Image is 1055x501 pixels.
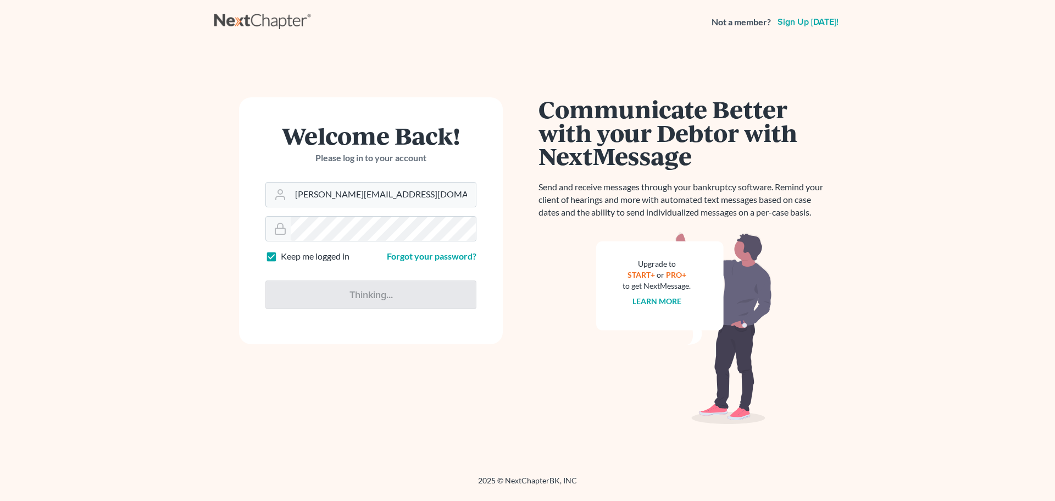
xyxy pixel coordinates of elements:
[291,183,476,207] input: Email Address
[538,97,830,168] h1: Communicate Better with your Debtor with NextMessage
[538,181,830,219] p: Send and receive messages through your bankruptcy software. Remind your client of hearings and mo...
[387,251,476,261] a: Forgot your password?
[623,280,691,291] div: to get NextMessage.
[712,16,771,29] strong: Not a member?
[265,124,476,147] h1: Welcome Back!
[214,475,841,495] div: 2025 © NextChapterBK, INC
[628,270,655,279] a: START+
[265,280,476,309] input: Thinking...
[657,270,664,279] span: or
[632,296,681,306] a: Learn more
[265,152,476,164] p: Please log in to your account
[666,270,686,279] a: PRO+
[623,258,691,269] div: Upgrade to
[281,250,349,263] label: Keep me logged in
[596,232,772,425] img: nextmessage_bg-59042aed3d76b12b5cd301f8e5b87938c9018125f34e5fa2b7a6b67550977c72.svg
[775,18,841,26] a: Sign up [DATE]!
